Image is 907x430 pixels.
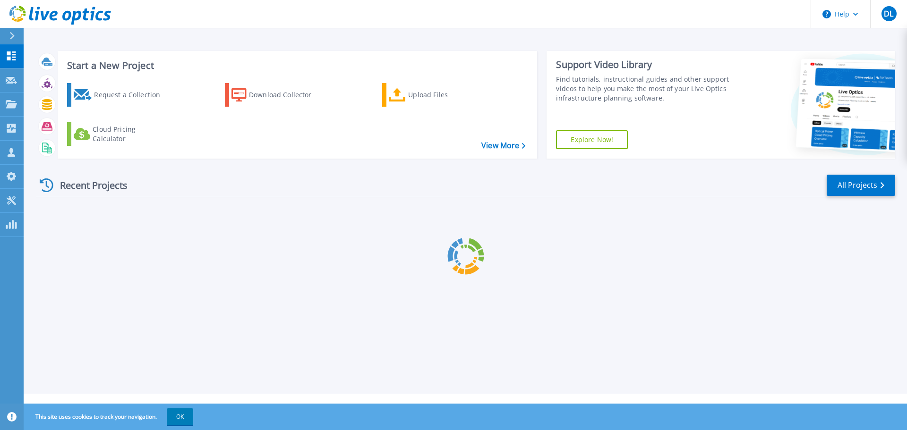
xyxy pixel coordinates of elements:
[167,408,193,425] button: OK
[67,122,172,146] a: Cloud Pricing Calculator
[408,85,484,104] div: Upload Files
[481,141,525,150] a: View More
[556,75,734,103] div: Find tutorials, instructional guides and other support videos to help you make the most of your L...
[225,83,330,107] a: Download Collector
[556,59,734,71] div: Support Video Library
[382,83,488,107] a: Upload Files
[26,408,193,425] span: This site uses cookies to track your navigation.
[67,60,525,71] h3: Start a New Project
[884,10,893,17] span: DL
[67,83,172,107] a: Request a Collection
[93,125,168,143] div: Cloud Pricing Calculator
[94,85,170,104] div: Request a Collection
[249,85,325,104] div: Download Collector
[36,174,140,197] div: Recent Projects
[556,130,628,149] a: Explore Now!
[827,175,895,196] a: All Projects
